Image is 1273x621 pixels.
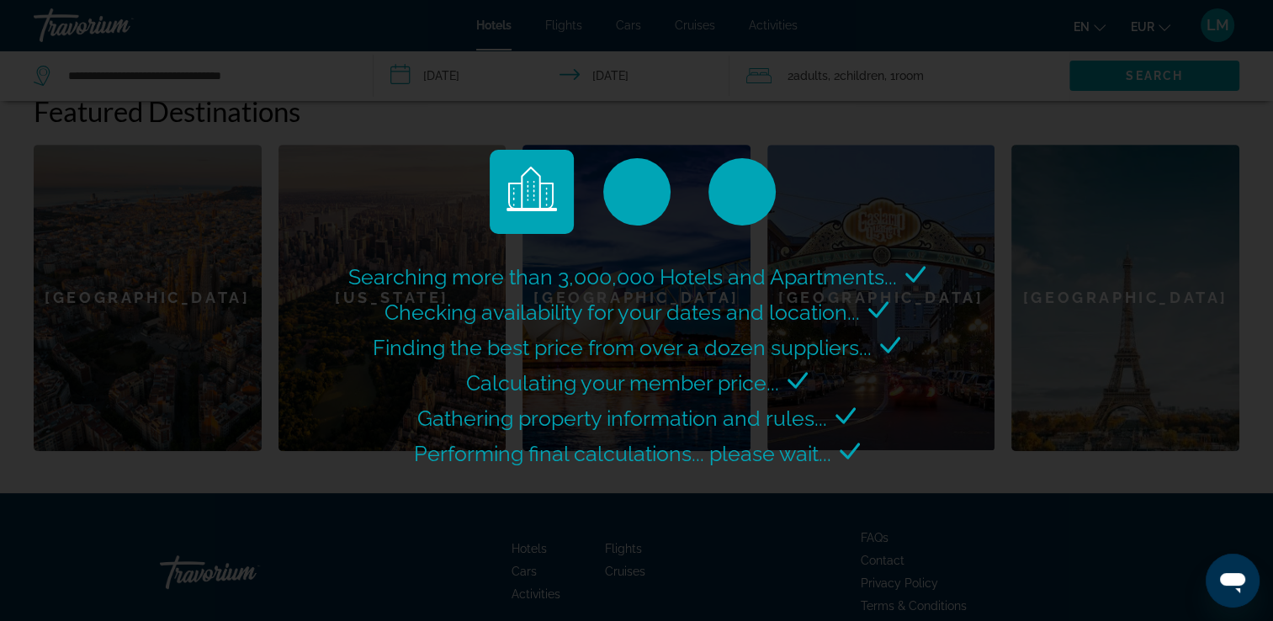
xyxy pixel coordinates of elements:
span: Checking availability for your dates and location... [385,300,860,325]
span: Gathering property information and rules... [417,406,827,431]
span: Calculating your member price... [466,370,779,395]
span: Finding the best price from over a dozen suppliers... [373,335,872,360]
span: Searching more than 3,000,000 Hotels and Apartments... [348,264,897,289]
iframe: Bouton de lancement de la fenêtre de messagerie [1206,554,1260,608]
span: Performing final calculations... please wait... [414,441,831,466]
